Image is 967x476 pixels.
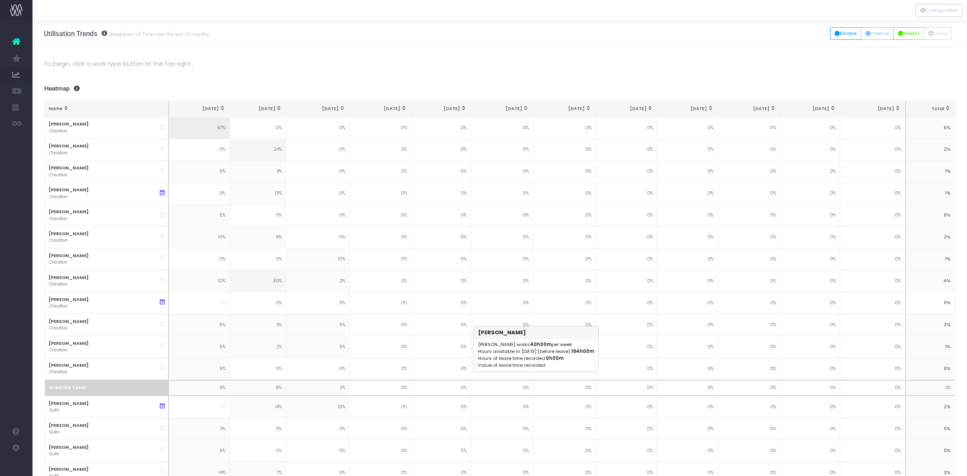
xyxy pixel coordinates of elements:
[471,139,533,161] td: 0%
[230,101,286,117] th: Jul 25: activate to sort column ascending
[905,183,955,205] td: 1%
[533,248,596,270] td: 0%
[230,292,286,314] td: 0%
[286,226,349,248] td: 0%
[286,117,349,139] td: 0%
[840,336,905,358] td: 0%
[718,292,781,314] td: 0%
[861,27,894,40] button: Internal
[49,150,67,156] i: Creative
[49,216,67,222] i: Creative
[533,205,596,227] td: 0%
[169,336,230,358] td: 5%
[596,396,658,418] td: 0%
[533,226,596,248] td: 0%
[840,117,905,139] td: 0%
[49,444,89,450] strong: [PERSON_NAME]
[411,226,471,248] td: 0%
[49,340,89,346] strong: [PERSON_NAME]
[533,117,596,139] td: 0%
[49,318,89,325] strong: [PERSON_NAME]
[230,248,286,270] td: 0%
[840,101,905,117] th: May 26: activate to sort column ascending
[781,183,840,205] td: 0%
[49,187,89,193] strong: [PERSON_NAME]
[718,205,781,227] td: 0%
[718,314,781,336] td: 0%
[471,440,533,462] td: 0%
[658,248,718,270] td: 0%
[230,161,286,183] td: 4%
[411,358,471,380] td: 0%
[840,314,905,336] td: 0%
[411,418,471,440] td: 0%
[234,106,282,112] div: [DATE]
[781,396,840,418] td: 0%
[658,101,718,117] th: Feb 26: activate to sort column ascending
[571,348,594,355] span: 184h00m
[658,139,718,161] td: 0%
[349,117,411,139] td: 0%
[349,226,411,248] td: 0%
[781,440,840,462] td: 0%
[49,369,67,375] i: Creative
[411,117,471,139] td: 0%
[230,336,286,358] td: 2%
[349,183,411,205] td: 0%
[840,183,905,205] td: 0%
[905,248,955,270] td: 1%
[596,161,658,183] td: 0%
[354,106,407,112] div: [DATE]
[718,396,781,418] td: 0%
[718,139,781,161] td: 0%
[781,336,840,358] td: 0%
[596,205,658,227] td: 0%
[658,440,718,462] td: 0%
[49,143,89,149] strong: [PERSON_NAME]
[905,161,955,183] td: 1%
[169,270,230,292] td: 10%
[169,226,230,248] td: 10%
[169,292,230,314] td: –
[781,380,840,396] td: 0%
[658,336,718,358] td: 0%
[910,106,951,112] div: Total
[286,418,349,440] td: 0%
[533,440,596,462] td: 0%
[471,314,533,336] td: 0%
[230,440,286,462] td: 0%
[538,106,591,112] div: [DATE]
[840,161,905,183] td: 0%
[411,183,471,205] td: 0%
[840,440,905,462] td: 0%
[781,226,840,248] td: 0%
[290,106,345,112] div: [DATE]
[173,106,225,112] div: [DATE]
[49,362,89,368] strong: [PERSON_NAME]
[533,139,596,161] td: 0%
[658,226,718,248] td: 0%
[286,270,349,292] td: 2%
[230,418,286,440] td: 0%
[107,30,210,38] small: Breakdown of Time over the last 12 months.
[718,101,781,117] th: Mar 26: activate to sort column ascending
[658,418,718,440] td: 0%
[45,380,169,396] th: Creative Total
[471,270,533,292] td: 0%
[718,117,781,139] td: 0%
[286,139,349,161] td: 0%
[286,101,349,117] th: Aug 25: activate to sort column ascending
[840,358,905,380] td: 0%
[44,30,210,38] h3: Utilisation Trends
[230,358,286,380] td: 0%
[49,303,67,309] i: Creative
[600,106,653,112] div: [DATE]
[718,226,781,248] td: 0%
[286,314,349,336] td: 5%
[169,314,230,336] td: 6%
[286,205,349,227] td: 0%
[349,358,411,380] td: 0%
[286,183,349,205] td: 0%
[785,106,835,112] div: [DATE]
[49,231,89,237] strong: [PERSON_NAME]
